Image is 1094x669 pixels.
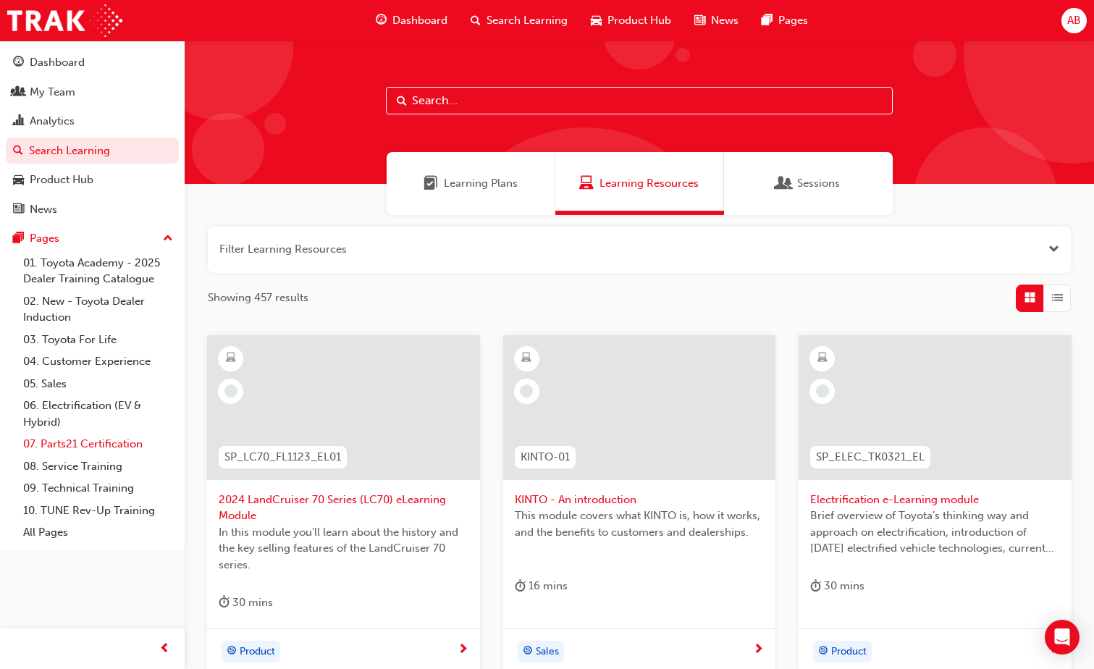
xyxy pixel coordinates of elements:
[515,508,765,540] span: This module covers what KINTO is, how it works, and the benefits to customers and dealerships.
[13,86,24,99] span: people-icon
[818,642,828,661] span: target-icon
[17,395,179,433] a: 06. Electrification (EV & Hybrid)
[1048,241,1059,258] button: Open the filter
[424,175,438,192] span: Learning Plans
[13,203,24,216] span: news-icon
[817,349,828,368] span: learningResourceType_ELEARNING-icon
[579,175,594,192] span: Learning Resources
[17,350,179,373] a: 04. Customer Experience
[520,384,533,397] span: learningRecordVerb_NONE-icon
[30,113,75,130] div: Analytics
[523,642,533,661] span: target-icon
[30,230,59,247] div: Pages
[13,56,24,70] span: guage-icon
[227,642,237,661] span: target-icon
[163,230,173,248] span: up-icon
[387,152,555,215] a: Learning PlansLearning Plans
[240,644,275,660] span: Product
[376,12,387,30] span: guage-icon
[208,290,308,306] span: Showing 457 results
[6,196,179,223] a: News
[521,449,570,466] span: KINTO-01
[17,252,179,290] a: 01. Toyota Academy - 2025 Dealer Training Catalogue
[797,175,840,192] span: Sessions
[224,384,237,397] span: learningRecordVerb_NONE-icon
[515,577,568,595] div: 16 mins
[7,4,122,37] img: Trak
[536,644,559,660] span: Sales
[17,433,179,455] a: 07. Parts21 Certification
[6,108,179,135] a: Analytics
[579,6,683,35] a: car-iconProduct Hub
[607,12,671,29] span: Product Hub
[810,492,1060,508] span: Electrification e-Learning module
[810,577,821,595] span: duration-icon
[6,167,179,193] a: Product Hub
[17,290,179,329] a: 02. New - Toyota Dealer Induction
[397,93,407,109] span: Search
[392,12,447,29] span: Dashboard
[515,577,526,595] span: duration-icon
[17,455,179,478] a: 08. Service Training
[1024,290,1035,306] span: Grid
[762,12,773,30] span: pages-icon
[816,449,925,466] span: SP_ELEC_TK0321_EL
[6,138,179,164] a: Search Learning
[444,175,518,192] span: Learning Plans
[17,373,179,395] a: 05. Sales
[30,201,57,218] div: News
[30,172,93,188] div: Product Hub
[17,500,179,522] a: 10. TUNE Rev-Up Training
[6,79,179,106] a: My Team
[778,12,808,29] span: Pages
[1052,290,1063,306] span: List
[753,644,764,657] span: next-icon
[750,6,820,35] a: pages-iconPages
[17,521,179,544] a: All Pages
[219,524,468,573] span: In this module you'll learn about the history and the key selling features of the LandCruiser 70 ...
[364,6,459,35] a: guage-iconDashboard
[1067,12,1081,29] span: AB
[13,115,24,128] span: chart-icon
[694,12,705,30] span: news-icon
[6,49,179,76] a: Dashboard
[13,145,23,158] span: search-icon
[226,349,236,368] span: learningResourceType_ELEARNING-icon
[459,6,579,35] a: search-iconSearch Learning
[555,152,724,215] a: Learning ResourcesLearning Resources
[159,640,170,658] span: prev-icon
[6,225,179,252] button: Pages
[13,174,24,187] span: car-icon
[13,232,24,245] span: pages-icon
[219,594,273,612] div: 30 mins
[724,152,893,215] a: SessionsSessions
[810,508,1060,557] span: Brief overview of Toyota’s thinking way and approach on electrification, introduction of [DATE] e...
[17,477,179,500] a: 09. Technical Training
[1045,620,1080,655] div: Open Intercom Messenger
[591,12,602,30] span: car-icon
[386,87,893,114] input: Search...
[816,384,829,397] span: learningRecordVerb_NONE-icon
[30,54,85,71] div: Dashboard
[515,492,765,508] span: KINTO - An introduction
[810,577,864,595] div: 30 mins
[487,12,568,29] span: Search Learning
[6,46,179,225] button: DashboardMy TeamAnalyticsSearch LearningProduct HubNews
[777,175,791,192] span: Sessions
[1061,8,1087,33] button: AB
[711,12,739,29] span: News
[683,6,750,35] a: news-iconNews
[599,175,699,192] span: Learning Resources
[458,644,468,657] span: next-icon
[521,349,531,368] span: learningResourceType_ELEARNING-icon
[224,449,341,466] span: SP_LC70_FL1123_EL01
[471,12,481,30] span: search-icon
[17,329,179,351] a: 03. Toyota For Life
[219,492,468,524] span: 2024 LandCruiser 70 Series (LC70) eLearning Module
[219,594,230,612] span: duration-icon
[831,644,867,660] span: Product
[30,84,75,101] div: My Team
